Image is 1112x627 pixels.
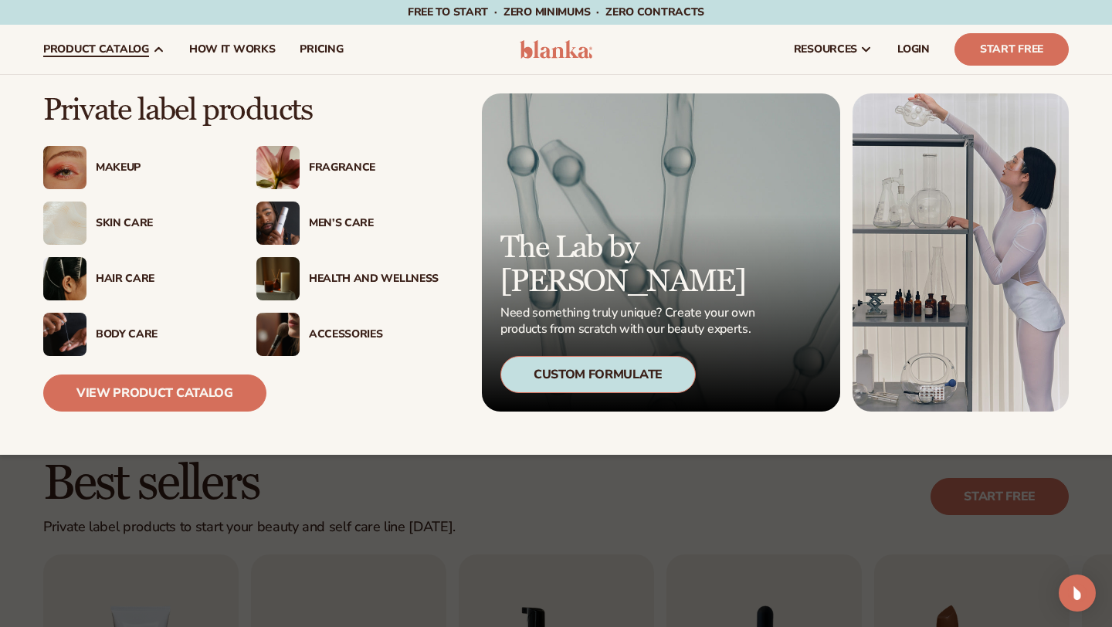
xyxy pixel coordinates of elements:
p: Need something truly unique? Create your own products from scratch with our beauty experts. [500,305,760,337]
div: Open Intercom Messenger [1059,574,1096,612]
div: Accessories [309,328,439,341]
div: Fragrance [309,161,439,175]
a: Female with makeup brush. Accessories [256,313,439,356]
p: Private label products [43,93,439,127]
a: How It Works [177,25,288,74]
a: View Product Catalog [43,375,266,412]
div: Hair Care [96,273,225,286]
a: pricing [287,25,355,74]
span: How It Works [189,43,276,56]
a: Female with glitter eye makeup. Makeup [43,146,225,189]
span: LOGIN [897,43,930,56]
div: Custom Formulate [500,356,696,393]
img: Candles and incense on table. [256,257,300,300]
p: The Lab by [PERSON_NAME] [500,231,760,299]
img: logo [520,40,593,59]
a: Start Free [954,33,1069,66]
div: Body Care [96,328,225,341]
a: LOGIN [885,25,942,74]
a: product catalog [31,25,177,74]
a: Microscopic product formula. The Lab by [PERSON_NAME] Need something truly unique? Create your ow... [482,93,840,412]
img: Female with glitter eye makeup. [43,146,86,189]
div: Skin Care [96,217,225,230]
div: Health And Wellness [309,273,439,286]
a: Cream moisturizer swatch. Skin Care [43,202,225,245]
span: pricing [300,43,343,56]
span: product catalog [43,43,149,56]
a: Candles and incense on table. Health And Wellness [256,257,439,300]
a: Male holding moisturizer bottle. Men’s Care [256,202,439,245]
img: Male hand applying moisturizer. [43,313,86,356]
img: Cream moisturizer swatch. [43,202,86,245]
span: resources [794,43,857,56]
div: Men’s Care [309,217,439,230]
a: Pink blooming flower. Fragrance [256,146,439,189]
img: Male holding moisturizer bottle. [256,202,300,245]
img: Pink blooming flower. [256,146,300,189]
img: Female hair pulled back with clips. [43,257,86,300]
a: resources [781,25,885,74]
a: Female hair pulled back with clips. Hair Care [43,257,225,300]
img: Female in lab with equipment. [853,93,1069,412]
span: Free to start · ZERO minimums · ZERO contracts [408,5,704,19]
img: Female with makeup brush. [256,313,300,356]
div: Makeup [96,161,225,175]
a: Male hand applying moisturizer. Body Care [43,313,225,356]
